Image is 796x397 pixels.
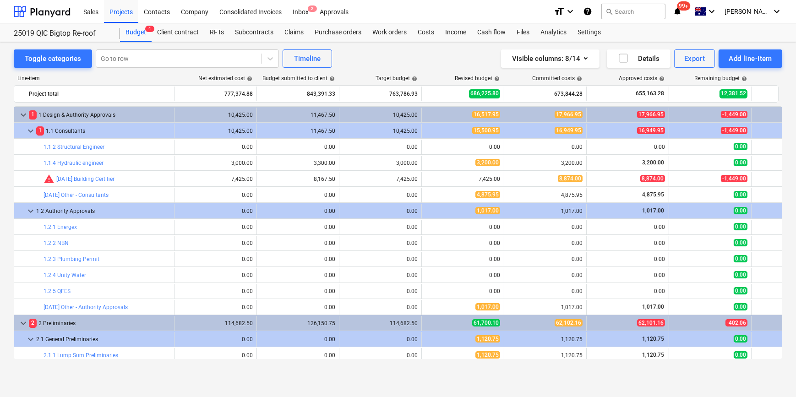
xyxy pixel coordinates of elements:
span: 0.00 [734,223,747,230]
div: 1 Design & Authority Approvals [29,108,170,122]
button: Visible columns:8/14 [501,49,600,68]
div: Committed costs [532,75,582,82]
a: [DATE] Building Certifier [56,176,114,182]
div: 4,875.95 [508,192,583,198]
div: 1.2 Authority Approvals [36,204,170,218]
div: Revised budget [455,75,500,82]
div: 0.00 [590,272,665,278]
div: 0.00 [343,288,418,294]
i: keyboard_arrow_down [771,6,782,17]
span: Committed costs exceed revised budget [44,174,55,185]
div: 0.00 [261,352,335,359]
span: help [575,76,582,82]
span: -402.06 [725,319,747,326]
div: 10,425.00 [178,112,253,118]
div: 0.00 [261,192,335,198]
span: 2 [308,5,317,12]
div: Client contract [152,23,204,42]
div: 0.00 [178,144,253,150]
span: 8,874.00 [640,175,665,182]
div: Income [440,23,472,42]
div: 0.00 [178,288,253,294]
div: 0.00 [425,256,500,262]
div: 1,017.00 [508,304,583,310]
div: 8,167.50 [261,176,335,182]
div: 10,425.00 [343,128,418,134]
div: 0.00 [261,336,335,343]
a: Files [511,23,535,42]
div: Work orders [367,23,412,42]
div: 114,682.50 [178,320,253,326]
a: Analytics [535,23,572,42]
span: help [740,76,747,82]
div: 7,425.00 [178,176,253,182]
div: 7,425.00 [425,176,500,182]
div: 1.1 Consultants [36,124,170,138]
i: keyboard_arrow_down [706,6,717,17]
div: 1,120.75 [508,336,583,343]
div: 0.00 [508,256,583,262]
div: Timeline [294,53,321,65]
span: 99+ [677,1,691,11]
div: 763,786.93 [343,87,418,101]
span: search [605,8,613,15]
div: 0.00 [343,272,418,278]
span: 1,017.00 [475,207,500,214]
div: 0.00 [343,208,418,214]
div: 0.00 [590,288,665,294]
div: 0.00 [261,288,335,294]
span: 0.00 [734,335,747,343]
button: Details [607,49,671,68]
a: 1.1.2 Structural Engineer [44,144,104,150]
span: 1 [29,110,37,119]
span: keyboard_arrow_down [18,318,29,329]
a: RFTs [204,23,229,42]
div: 0.00 [178,240,253,246]
span: 4,875.95 [475,191,500,198]
div: 0.00 [590,224,665,230]
span: 12,381.52 [720,89,747,98]
button: Export [674,49,715,68]
div: Approved costs [619,75,665,82]
div: 3,300.00 [261,160,335,166]
div: 10,425.00 [178,128,253,134]
span: 0.00 [734,351,747,359]
span: 61,700.10 [472,319,500,326]
div: Net estimated cost [198,75,252,82]
span: help [492,76,500,82]
span: keyboard_arrow_down [25,125,36,136]
div: 0.00 [508,240,583,246]
a: Costs [412,23,440,42]
i: Knowledge base [583,6,592,17]
div: 2 Preliminaries [29,316,170,331]
div: Project total [29,87,170,101]
a: 1.2.1 Energex [44,224,77,230]
div: 0.00 [261,304,335,310]
div: Settings [572,23,606,42]
div: 7,425.00 [343,176,418,182]
a: Purchase orders [309,23,367,42]
span: 655,163.28 [635,90,665,98]
div: 114,682.50 [343,320,418,326]
span: 1,120.75 [475,351,500,359]
div: 0.00 [261,144,335,150]
span: 686,225.80 [469,89,500,98]
div: 126,150.75 [261,320,335,326]
a: [DATE] Other - Authority Approvals [44,304,128,310]
span: 2 [29,319,37,327]
i: notifications [673,6,682,17]
span: 0.00 [734,303,747,310]
div: 1,120.75 [508,352,583,359]
div: 0.00 [178,256,253,262]
div: 0.00 [178,272,253,278]
div: 11,467.50 [261,128,335,134]
div: Target budget [376,75,417,82]
button: Timeline [283,49,332,68]
span: 15,500.95 [472,127,500,134]
span: 3,200.00 [641,159,665,166]
div: Line-item [14,75,174,82]
div: 0.00 [508,144,583,150]
span: help [245,76,252,82]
